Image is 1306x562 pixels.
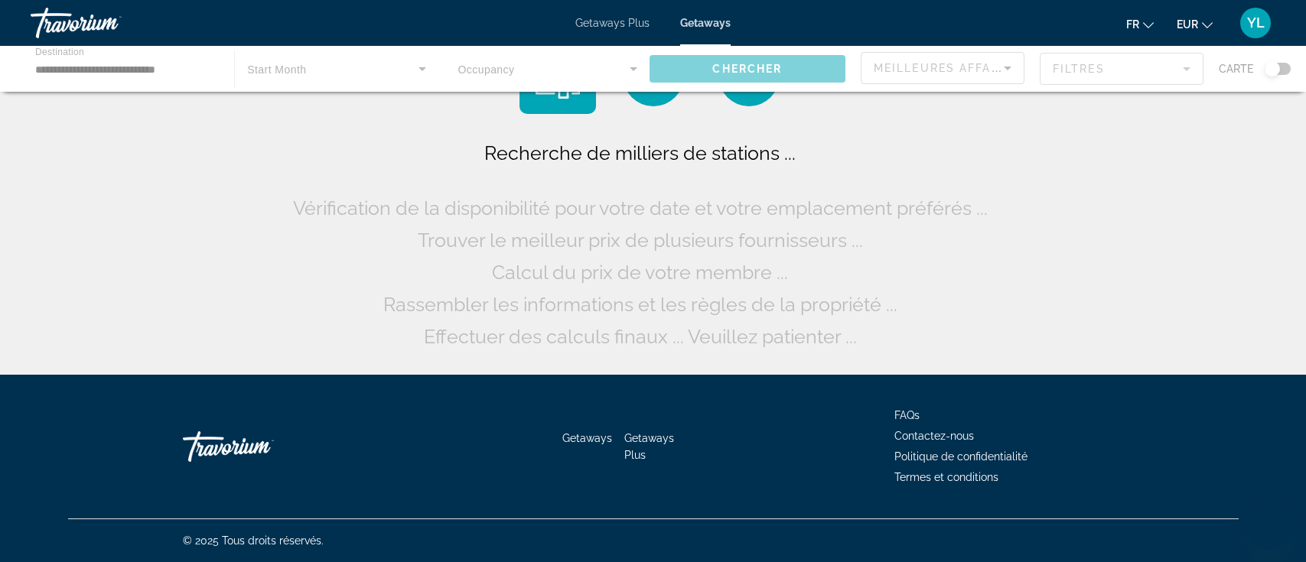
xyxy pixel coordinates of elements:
span: Trouver le meilleur prix de plusieurs fournisseurs ... [418,229,863,252]
span: fr [1126,18,1139,31]
a: Getaways [562,432,612,444]
span: Recherche de milliers de stations ... [484,141,796,164]
a: Getaways Plus [624,432,674,461]
button: User Menu [1236,7,1275,39]
span: EUR [1177,18,1198,31]
span: © 2025 Tous droits réservés. [183,534,324,547]
a: Travorium [183,424,336,469]
a: Travorium [31,3,184,43]
button: Change currency [1177,13,1213,35]
a: Getaways [680,17,731,29]
span: Rassembler les informations et les règles de la propriété ... [383,293,897,316]
span: Vérification de la disponibilité pour votre date et votre emplacement préférés ... [293,197,988,219]
iframe: Bouton de lancement de la fenêtre de messagerie [1245,501,1294,550]
a: Contactez-nous [894,430,974,442]
a: FAQs [894,409,920,421]
span: YL [1247,15,1265,31]
a: Politique de confidentialité [894,450,1028,463]
button: Change language [1126,13,1154,35]
span: Effectuer des calculs finaux ... Veuillez patienter ... [424,325,857,348]
a: Termes et conditions [894,471,998,483]
a: Getaways Plus [575,17,650,29]
span: Calcul du prix de votre membre ... [492,261,788,284]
